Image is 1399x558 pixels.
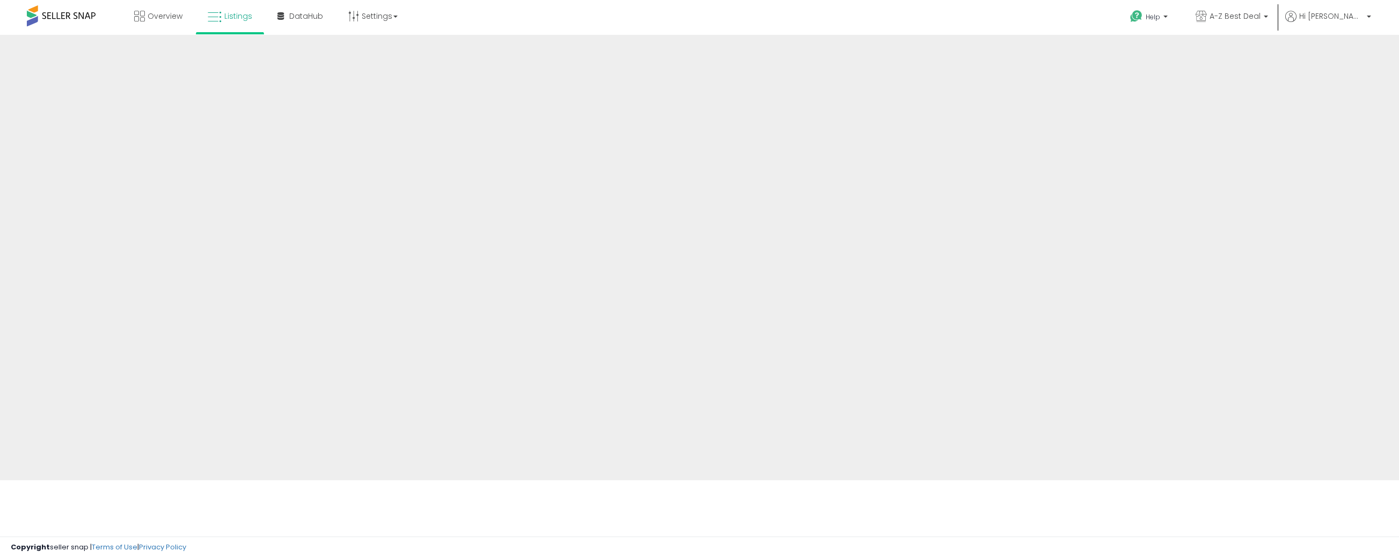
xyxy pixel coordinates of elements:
a: Hi [PERSON_NAME] [1285,11,1371,35]
i: Get Help [1130,10,1143,23]
span: Overview [148,11,182,21]
span: Help [1146,12,1160,21]
span: A-Z Best Deal [1210,11,1261,21]
span: DataHub [289,11,323,21]
span: Hi [PERSON_NAME] [1299,11,1364,21]
a: Help [1122,2,1178,35]
span: Listings [224,11,252,21]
